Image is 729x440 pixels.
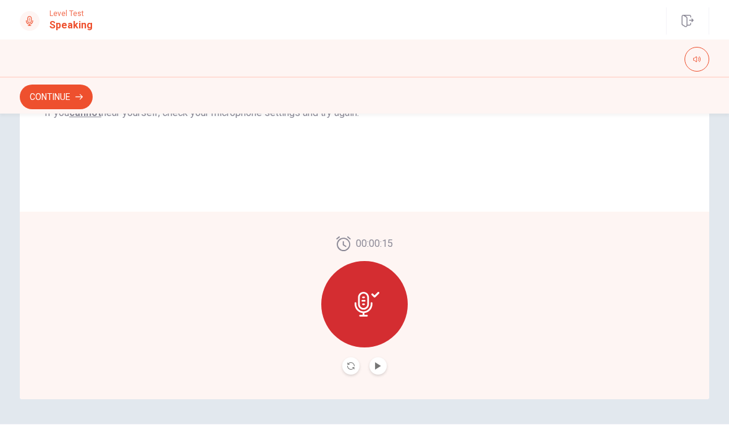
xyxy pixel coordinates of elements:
h1: Speaking [49,18,93,33]
span: Level Test [49,9,93,18]
button: Record Again [342,357,360,375]
button: Continue [20,85,93,109]
span: 00:00:15 [356,236,393,251]
button: Play Audio [369,357,387,375]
